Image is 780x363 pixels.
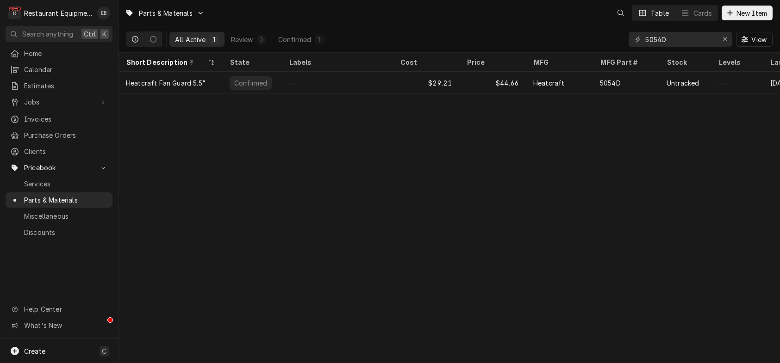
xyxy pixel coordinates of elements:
button: Open search [613,6,628,20]
span: Create [24,347,45,355]
div: Cost [400,57,450,67]
div: EB [97,6,110,19]
span: Parts & Materials [139,8,193,18]
div: 0 [259,35,264,44]
div: 1 [317,35,322,44]
div: Untracked [667,78,699,88]
div: Review [231,35,253,44]
div: Labels [289,57,385,67]
span: Purchase Orders [24,130,108,140]
div: — [281,72,393,94]
a: Miscellaneous [6,209,112,224]
div: Table [651,8,669,18]
div: Price [467,57,517,67]
span: New Item [735,8,769,18]
div: 1 [212,35,217,44]
span: Services [24,179,108,189]
span: Search anything [22,29,73,39]
div: Confirmed [278,35,311,44]
div: Confirmed [233,78,268,88]
div: MFG [533,57,583,67]
a: Home [6,46,112,61]
input: Keyword search [645,32,715,47]
a: Purchase Orders [6,128,112,143]
a: Go to Jobs [6,94,112,110]
div: Restaurant Equipment Diagnostics [24,8,92,18]
span: Calendar [24,65,108,74]
div: $44.66 [459,72,526,94]
div: State [230,57,272,67]
span: Help Center [24,304,107,314]
span: Invoices [24,114,108,124]
span: View [749,35,768,44]
div: Short Description [126,57,206,67]
span: What's New [24,320,107,330]
span: Jobs [24,97,94,107]
a: Calendar [6,62,112,77]
span: Discounts [24,228,108,237]
div: Stock [667,57,702,67]
a: Go to What's New [6,318,112,333]
div: Cards [693,8,712,18]
div: $29.21 [393,72,459,94]
div: 5054D [600,78,621,88]
a: Go to Pricebook [6,160,112,175]
span: Miscellaneous [24,211,108,221]
div: — [711,72,763,94]
span: K [102,29,106,39]
span: C [102,346,106,356]
a: Estimates [6,78,112,93]
span: Estimates [24,81,108,91]
div: Heatcraft Fan Guard 5.5" [126,78,206,88]
a: Clients [6,144,112,159]
span: Home [24,49,108,58]
div: Restaurant Equipment Diagnostics's Avatar [8,6,21,19]
a: Go to Help Center [6,301,112,317]
div: Emily Bird's Avatar [97,6,110,19]
div: Levels [718,57,754,67]
div: All Active [175,35,206,44]
div: R [8,6,21,19]
button: Search anythingCtrlK [6,26,112,42]
a: Services [6,176,112,191]
span: Pricebook [24,163,94,172]
button: View [736,32,773,47]
div: Heatcraft [533,78,564,88]
a: Discounts [6,225,112,240]
button: New Item [722,6,773,20]
a: Go to Parts & Materials [121,6,208,21]
button: Erase input [718,32,732,47]
span: Clients [24,147,108,156]
span: Ctrl [84,29,96,39]
span: Parts & Materials [24,195,108,205]
a: Parts & Materials [6,192,112,208]
a: Invoices [6,111,112,127]
div: MFG Part # [600,57,650,67]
